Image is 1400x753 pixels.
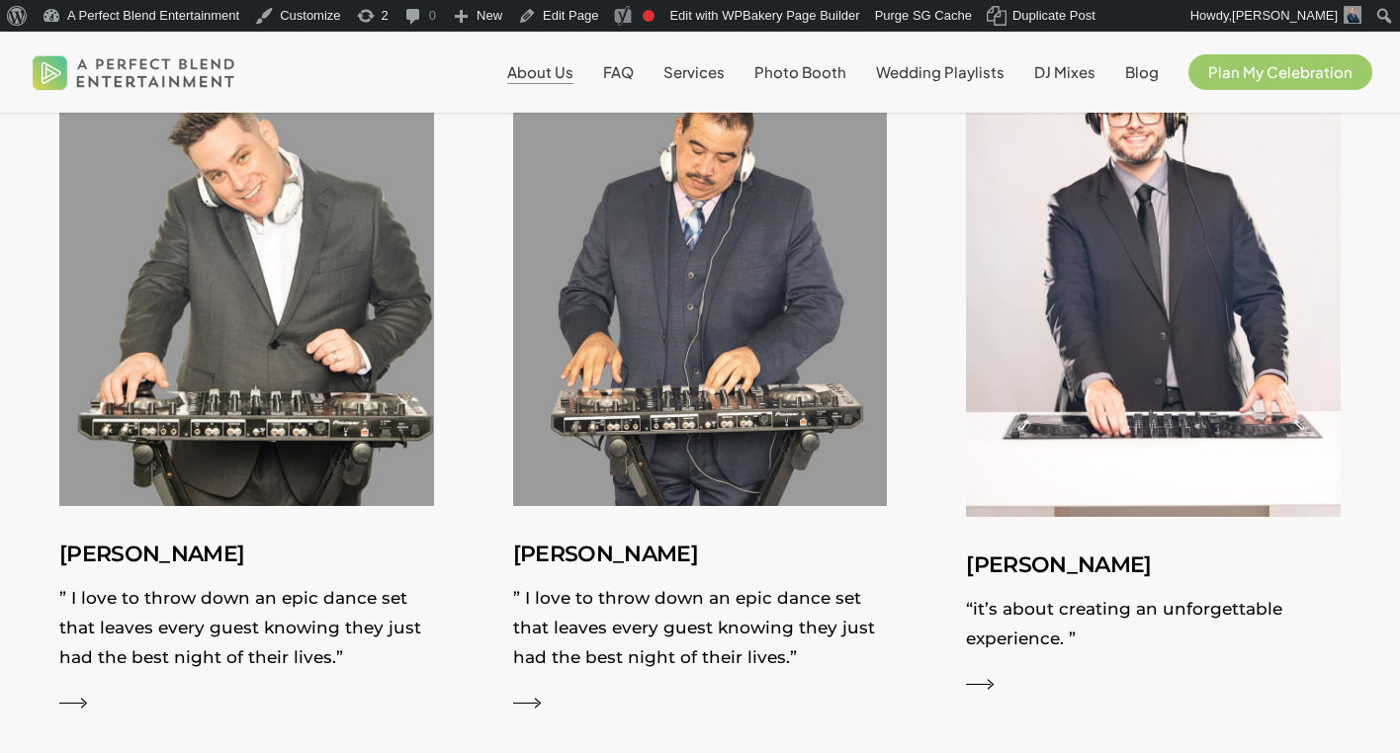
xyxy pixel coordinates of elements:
h3: [PERSON_NAME] [966,546,1341,584]
span: [PERSON_NAME] [1232,8,1338,23]
h3: [PERSON_NAME] [59,536,434,573]
a: Photo Booth [754,64,846,80]
a: About Us [507,64,573,80]
p: ” I love to throw down an epic dance set that leaves every guest knowing they just had the best n... [513,583,888,682]
a: Wedding Playlists [876,64,1005,80]
p: “it’s about creating an unforgettable experience. ” [966,594,1341,663]
a: Blog [1125,64,1159,80]
a: Services [663,64,725,80]
span: Wedding Playlists [876,62,1005,81]
span: Blog [1125,62,1159,81]
span: Plan My Celebration [1208,62,1353,81]
span: DJ Mixes [1034,62,1095,81]
p: ” I love to throw down an epic dance set that leaves every guest knowing they just had the best n... [59,583,434,682]
span: About Us [507,62,573,81]
div: Focus keyphrase not set [643,10,655,22]
h3: [PERSON_NAME] [513,536,888,573]
a: Plan My Celebration [1188,64,1372,80]
span: Services [663,62,725,81]
span: FAQ [603,62,634,81]
img: David Nazario [1344,6,1361,24]
img: A Perfect Blend Entertainment [28,40,240,105]
span: Photo Booth [754,62,846,81]
a: DJ Mixes [1034,64,1095,80]
a: FAQ [603,64,634,80]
